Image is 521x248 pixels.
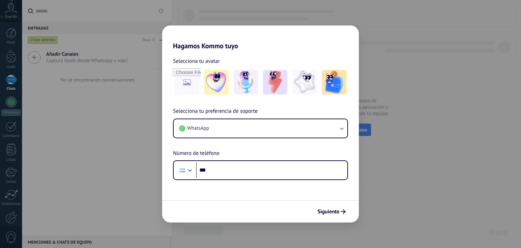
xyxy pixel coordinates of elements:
[314,206,349,217] button: Siguiente
[173,107,258,116] span: Selecciona tu preferencia de soporte
[174,119,347,138] button: WhatsApp
[187,125,209,132] span: WhatsApp
[204,70,229,94] img: -1.jpeg
[263,70,287,94] img: -3.jpeg
[292,70,317,94] img: -4.jpeg
[234,70,258,94] img: -2.jpeg
[162,25,359,50] h2: Hagamos Kommo tuyo
[173,57,220,66] span: Selecciona tu avatar
[176,163,189,177] div: Argentina: + 54
[322,70,346,94] img: -5.jpeg
[317,209,340,214] span: Siguiente
[173,149,219,158] span: Número de teléfono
